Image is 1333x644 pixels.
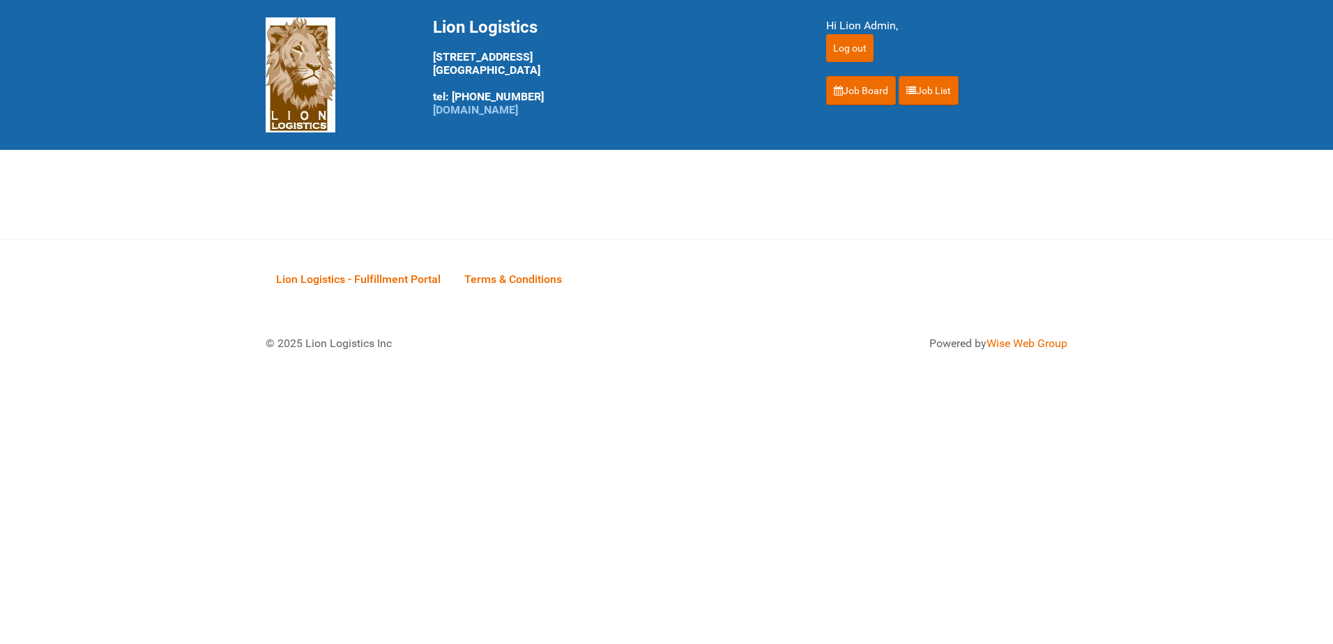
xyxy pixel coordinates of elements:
a: Wise Web Group [987,337,1067,350]
a: Terms & Conditions [454,257,572,300]
div: © 2025 Lion Logistics Inc [255,325,660,362]
span: Terms & Conditions [464,273,562,286]
div: [STREET_ADDRESS] [GEOGRAPHIC_DATA] tel: [PHONE_NUMBER] [433,17,791,116]
span: Lion Logistics - Fulfillment Portal [276,273,441,286]
span: Lion Logistics [433,17,538,37]
a: [DOMAIN_NAME] [433,103,518,116]
a: Job List [899,76,959,105]
input: Log out [826,34,874,62]
a: Job Board [826,76,896,105]
a: Lion Logistics [266,68,335,81]
img: Lion Logistics [266,17,335,132]
div: Powered by [684,335,1067,352]
a: Lion Logistics - Fulfillment Portal [266,257,451,300]
div: Hi Lion Admin, [826,17,1067,34]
